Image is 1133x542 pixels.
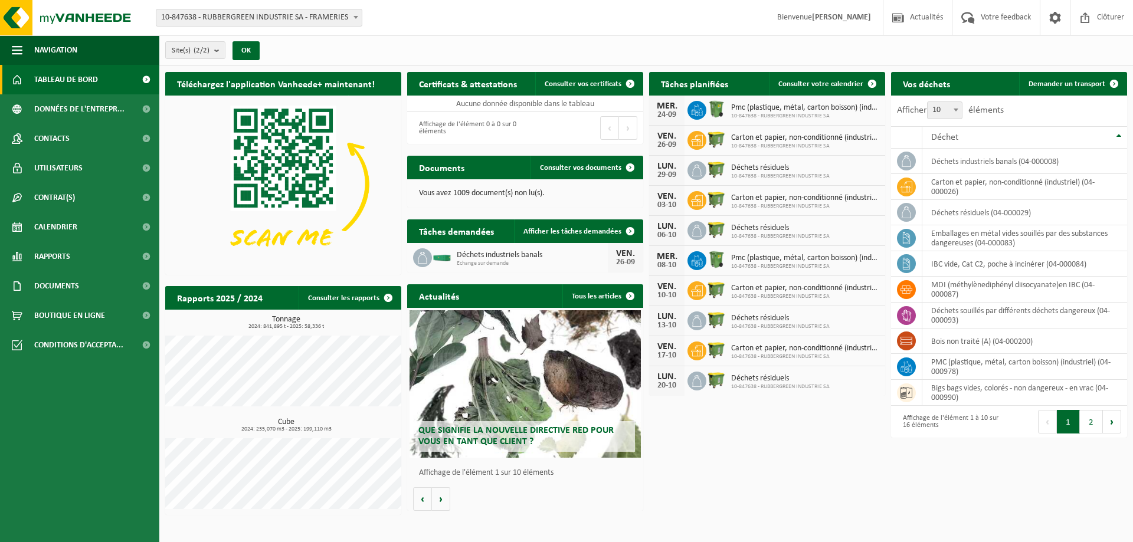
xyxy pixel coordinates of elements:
button: Volgende [432,487,450,511]
div: VEN. [614,249,637,258]
span: Carton et papier, non-conditionné (industriel) [731,193,879,203]
img: HK-XC-20-GN-00 [432,251,452,262]
div: 03-10 [655,201,679,209]
button: Previous [1038,410,1057,433]
span: Consulter vos documents [540,164,621,172]
h2: Certificats & attestations [407,72,529,95]
span: Carton et papier, non-conditionné (industriel) [731,133,879,143]
button: Next [619,116,637,140]
span: 10 [927,101,962,119]
span: 10-847638 - RUBBERGREEN INDUSTRIE SA - FRAMERIES [156,9,362,27]
span: Données de l'entrepr... [34,94,125,124]
a: Tous les articles [562,284,642,308]
span: Conditions d'accepta... [34,330,123,360]
div: 26-09 [655,141,679,149]
img: WB-1100-HPE-GN-50 [706,340,726,360]
div: Affichage de l'élément 0 à 0 sur 0 éléments [413,115,519,141]
div: LUN. [655,312,679,321]
img: WB-1100-HPE-GN-50 [706,159,726,179]
h3: Cube [171,418,401,432]
img: WB-1100-HPE-GN-50 [706,219,726,239]
td: IBC vide, Cat C2, poche à incinérer (04-000084) [922,251,1127,277]
div: 06-10 [655,231,679,239]
span: Contacts [34,124,70,153]
button: Previous [600,116,619,140]
img: WB-1100-HPE-GN-50 [706,129,726,149]
span: 2024: 235,070 m3 - 2025: 199,110 m3 [171,426,401,432]
span: Documents [34,271,79,301]
div: Affichage de l'élément 1 à 10 sur 16 éléments [897,409,1003,435]
span: 10 [928,102,962,119]
button: OK [233,41,260,60]
span: Pmc (plastique, métal, carton boisson) (industriel) [731,103,879,113]
div: VEN. [655,282,679,291]
span: 10-847638 - RUBBERGREEN INDUSTRIE SA [731,323,830,330]
h2: Tâches planifiées [649,72,740,95]
div: 24-09 [655,111,679,119]
div: VEN. [655,192,679,201]
span: Carton et papier, non-conditionné (industriel) [731,284,879,293]
div: VEN. [655,132,679,141]
div: 10-10 [655,291,679,300]
span: Utilisateurs [34,153,83,183]
span: Déchets résiduels [731,314,830,323]
span: Site(s) [172,42,209,60]
span: 10-847638 - RUBBERGREEN INDUSTRIE SA [731,353,879,360]
span: Que signifie la nouvelle directive RED pour vous en tant que client ? [418,426,614,446]
img: WB-0370-HPE-GN-50 [706,249,726,270]
img: Download de VHEPlus App [165,96,401,272]
h2: Tâches demandées [407,219,506,242]
label: Afficher éléments [897,106,1004,115]
div: VEN. [655,342,679,352]
td: emballages en métal vides souillés par des substances dangereuses (04-000083) [922,225,1127,251]
span: Consulter vos certificats [545,80,621,88]
a: Demander un transport [1019,72,1126,96]
div: 17-10 [655,352,679,360]
a: Consulter vos documents [531,156,642,179]
count: (2/2) [194,47,209,54]
span: Contrat(s) [34,183,75,212]
span: 10-847638 - RUBBERGREEN INDUSTRIE SA [731,263,879,270]
td: déchets résiduels (04-000029) [922,200,1127,225]
span: 10-847638 - RUBBERGREEN INDUSTRIE SA [731,233,830,240]
img: WB-1100-HPE-GN-50 [706,310,726,330]
span: Rapports [34,242,70,271]
button: 1 [1057,410,1080,433]
div: 08-10 [655,261,679,270]
div: MER. [655,252,679,261]
td: bigs bags vides, colorés - non dangereux - en vrac (04-000990) [922,380,1127,406]
span: 10-847638 - RUBBERGREEN INDUSTRIE SA [731,293,879,300]
span: 10-847638 - RUBBERGREEN INDUSTRIE SA [731,113,879,120]
div: LUN. [655,162,679,171]
span: 10-847638 - RUBBERGREEN INDUSTRIE SA [731,383,830,390]
button: Site(s)(2/2) [165,41,225,59]
h2: Téléchargez l'application Vanheede+ maintenant! [165,72,387,95]
span: Tableau de bord [34,65,98,94]
span: 10-847638 - RUBBERGREEN INDUSTRIE SA [731,173,830,180]
button: Vorige [413,487,432,511]
p: Affichage de l'élément 1 sur 10 éléments [419,469,637,477]
div: 13-10 [655,321,679,330]
div: LUN. [655,372,679,382]
a: Que signifie la nouvelle directive RED pour vous en tant que client ? [410,310,641,458]
span: Consulter votre calendrier [778,80,863,88]
span: Déchets résiduels [731,374,830,383]
img: WB-1100-HPE-GN-50 [706,189,726,209]
td: déchets industriels banals (04-000008) [922,149,1127,174]
span: Déchets industriels banals [457,251,608,260]
a: Consulter vos certificats [535,72,642,96]
img: WB-1100-HPE-GN-50 [706,370,726,390]
button: 2 [1080,410,1103,433]
td: déchets souillés par différents déchets dangereux (04-000093) [922,303,1127,329]
span: 10-847638 - RUBBERGREEN INDUSTRIE SA [731,143,879,150]
strong: [PERSON_NAME] [812,13,871,22]
div: 26-09 [614,258,637,267]
span: Pmc (plastique, métal, carton boisson) (industriel) [731,254,879,263]
div: LUN. [655,222,679,231]
button: Next [1103,410,1121,433]
h2: Rapports 2025 / 2024 [165,286,274,309]
div: 20-10 [655,382,679,390]
span: Déchets résiduels [731,224,830,233]
span: Déchets résiduels [731,163,830,173]
span: 10-847638 - RUBBERGREEN INDUSTRIE SA [731,203,879,210]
